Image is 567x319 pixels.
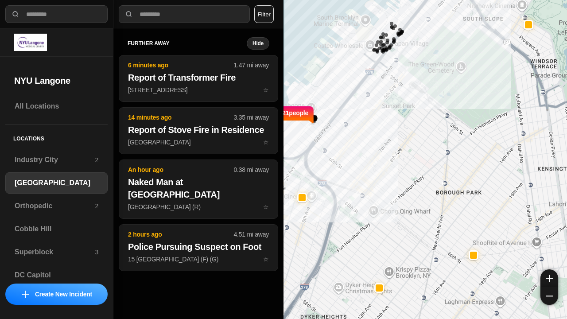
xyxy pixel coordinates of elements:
h3: DC Capitol [15,270,98,280]
p: 15 [GEOGRAPHIC_DATA] (F) (G) [128,255,269,264]
a: 2 hours ago4.51 mi awayPolice Pursuing Suspect on Foot15 [GEOGRAPHIC_DATA] (F) (G)star [119,255,278,263]
h5: further away [128,40,247,47]
a: 6 minutes ago1.47 mi awayReport of Transformer Fire[STREET_ADDRESS]star [119,86,278,93]
button: An hour ago0.38 mi awayNaked Man at [GEOGRAPHIC_DATA][GEOGRAPHIC_DATA] (R)star [119,159,278,219]
img: notch [308,105,315,124]
h2: Naked Man at [GEOGRAPHIC_DATA] [128,176,269,201]
button: Hide [247,37,269,50]
button: iconCreate New Incident [5,284,108,305]
button: Filter [254,5,274,23]
img: search [124,10,133,19]
img: search [11,10,20,19]
span: star [263,256,269,263]
p: Create New Incident [35,290,92,299]
h3: Industry City [15,155,95,165]
p: 421 people [279,109,308,128]
h5: Locations [5,124,108,149]
img: icon [22,291,29,298]
h3: Cobble Hill [15,224,98,234]
a: [GEOGRAPHIC_DATA] [5,172,108,194]
a: 14 minutes ago3.35 mi awayReport of Stove Fire in Residence[GEOGRAPHIC_DATA]star [119,138,278,146]
a: All Locations [5,96,108,117]
a: DC Capitol [5,265,108,286]
h3: Orthopedic [15,201,95,211]
h3: Superblock [15,247,95,257]
p: [GEOGRAPHIC_DATA] [128,138,269,147]
p: 1.47 mi away [234,61,269,70]
h2: Report of Stove Fire in Residence [128,124,269,136]
a: Cobble Hill [5,218,108,240]
p: An hour ago [128,165,234,174]
button: zoom-in [540,269,558,287]
h2: Police Pursuing Suspect on Foot [128,241,269,253]
h3: All Locations [15,101,98,112]
small: Hide [252,40,264,47]
img: logo [14,34,47,51]
h2: Report of Transformer Fire [128,71,269,84]
p: 0.38 mi away [234,165,269,174]
h3: [GEOGRAPHIC_DATA] [15,178,98,188]
h2: NYU Langone [14,74,99,87]
p: 2 [95,156,98,164]
p: 2 [95,202,98,210]
p: 6 minutes ago [128,61,234,70]
p: [STREET_ADDRESS] [128,86,269,94]
a: Industry City2 [5,149,108,171]
a: Superblock3 [5,241,108,263]
img: zoom-in [546,275,553,282]
button: 2 hours ago4.51 mi awayPolice Pursuing Suspect on Foot15 [GEOGRAPHIC_DATA] (F) (G)star [119,224,278,271]
img: zoom-out [546,292,553,300]
p: 3.35 mi away [234,113,269,122]
span: star [263,86,269,93]
span: star [263,203,269,210]
a: An hour ago0.38 mi awayNaked Man at [GEOGRAPHIC_DATA][GEOGRAPHIC_DATA] (R)star [119,203,278,210]
button: zoom-out [540,287,558,305]
p: 14 minutes ago [128,113,234,122]
button: 6 minutes ago1.47 mi awayReport of Transformer Fire[STREET_ADDRESS]star [119,55,278,102]
p: 4.51 mi away [234,230,269,239]
a: Orthopedic2 [5,195,108,217]
p: [GEOGRAPHIC_DATA] (R) [128,202,269,211]
button: 14 minutes ago3.35 mi awayReport of Stove Fire in Residence[GEOGRAPHIC_DATA]star [119,107,278,154]
p: 3 [95,248,98,257]
p: 2 hours ago [128,230,234,239]
span: star [263,139,269,146]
